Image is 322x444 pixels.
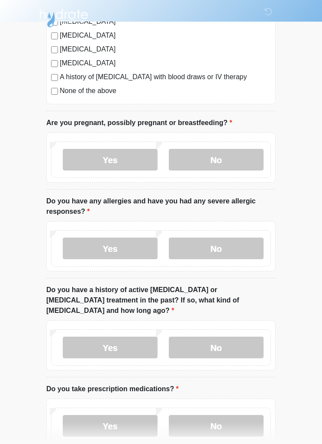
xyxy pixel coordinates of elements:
[51,88,58,95] input: None of the above
[169,149,264,171] label: No
[60,72,271,83] label: A history of [MEDICAL_DATA] with blood draws or IV therapy
[51,61,58,68] input: [MEDICAL_DATA]
[60,45,271,55] label: [MEDICAL_DATA]
[60,58,271,69] label: [MEDICAL_DATA]
[46,196,276,217] label: Do you have any allergies and have you had any severe allergic responses?
[38,6,90,28] img: Hydrate IV Bar - Scottsdale Logo
[169,337,264,359] label: No
[169,415,264,437] label: No
[46,118,232,129] label: Are you pregnant, possibly pregnant or breastfeeding?
[63,238,158,260] label: Yes
[169,238,264,260] label: No
[46,384,179,395] label: Do you take prescription medications?
[51,74,58,81] input: A history of [MEDICAL_DATA] with blood draws or IV therapy
[51,47,58,54] input: [MEDICAL_DATA]
[63,415,158,437] label: Yes
[46,285,276,316] label: Do you have a history of active [MEDICAL_DATA] or [MEDICAL_DATA] treatment in the past? If so, wh...
[51,33,58,40] input: [MEDICAL_DATA]
[63,337,158,359] label: Yes
[60,31,271,41] label: [MEDICAL_DATA]
[63,149,158,171] label: Yes
[60,86,271,97] label: None of the above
